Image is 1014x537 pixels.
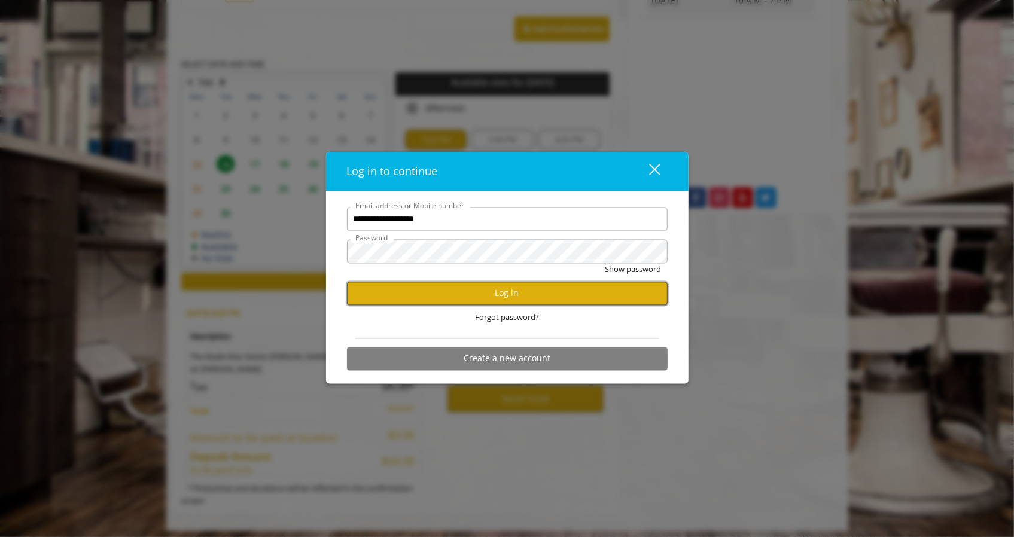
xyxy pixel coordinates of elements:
label: Email address or Mobile number [350,200,471,212]
button: Show password [605,264,662,276]
input: Password [347,240,668,264]
button: Create a new account [347,347,668,370]
span: Forgot password? [475,312,539,324]
label: Password [350,233,394,244]
button: close dialog [627,159,668,184]
span: Log in to continue [347,164,438,179]
div: close dialog [635,163,659,181]
button: Log in [347,282,668,305]
input: Email address or Mobile number [347,208,668,231]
